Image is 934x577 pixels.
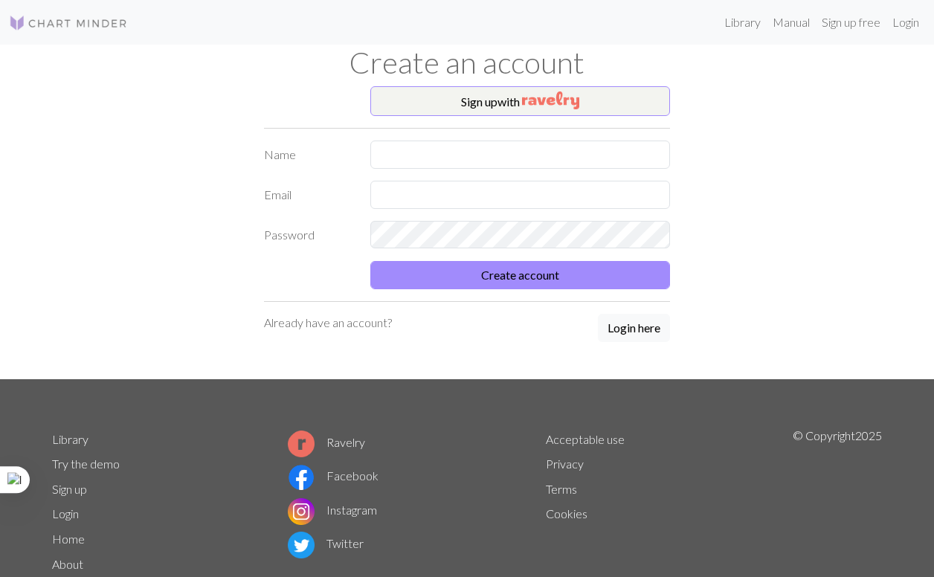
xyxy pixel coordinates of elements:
p: Already have an account? [264,314,392,332]
a: Library [52,432,88,446]
label: Name [255,141,361,169]
a: Instagram [288,503,377,517]
button: Sign upwith [370,86,671,116]
img: Ravelry logo [288,431,315,457]
a: Library [718,7,767,37]
button: Login here [598,314,670,342]
h1: Create an account [43,45,891,80]
a: Home [52,532,85,546]
a: Facebook [288,468,379,483]
a: About [52,557,83,571]
img: Logo [9,14,128,32]
a: Login [52,506,79,520]
img: Facebook logo [288,464,315,491]
a: Login here [598,314,670,344]
a: Sign up [52,482,87,496]
a: Terms [546,482,577,496]
a: Try the demo [52,457,120,471]
a: Ravelry [288,435,365,449]
a: Sign up free [816,7,886,37]
img: Instagram logo [288,498,315,525]
a: Cookies [546,506,587,520]
a: Twitter [288,536,364,550]
label: Password [255,221,361,249]
img: Twitter logo [288,532,315,558]
a: Acceptable use [546,432,625,446]
a: Login [886,7,925,37]
a: Privacy [546,457,584,471]
label: Email [255,181,361,209]
button: Create account [370,261,671,289]
img: Ravelry [522,91,579,109]
a: Manual [767,7,816,37]
p: © Copyright 2025 [793,427,882,577]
